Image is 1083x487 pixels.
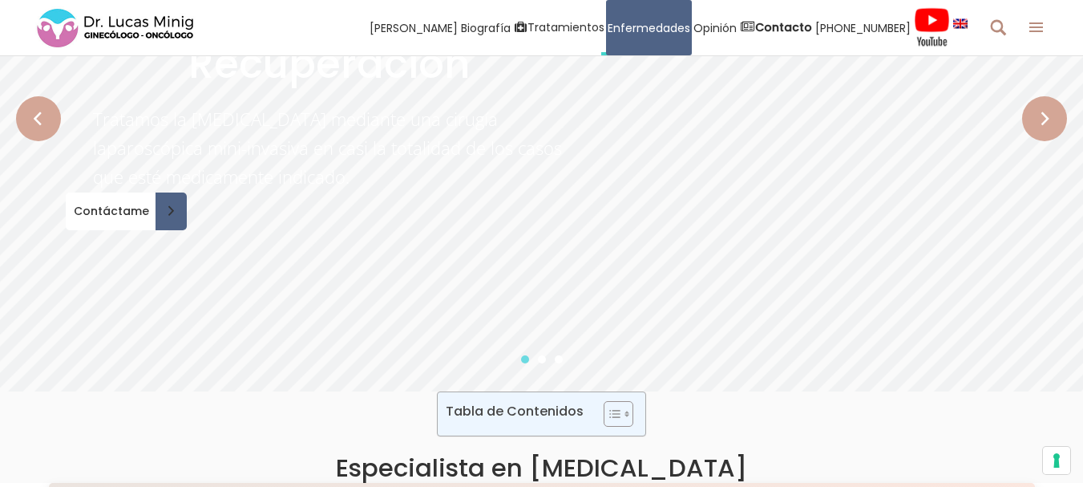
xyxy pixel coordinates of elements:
[914,7,950,47] img: Videos Youtube Ginecología
[693,18,737,37] span: Opinión
[755,19,812,35] strong: Contacto
[446,402,584,420] p: Tabla de Contenidos
[66,205,152,217] span: Contáctame
[66,193,187,230] a: Contáctame
[461,18,511,37] span: Biografía
[608,18,690,37] span: Enfermedades
[370,18,458,37] span: [PERSON_NAME]
[527,18,604,37] span: Tratamientos
[592,400,629,428] a: Toggle Table of Content
[1043,447,1070,474] button: Sus preferencias de consentimiento para tecnologías de seguimiento
[188,44,471,84] rs-layer: Recuperación
[93,104,566,164] rs-layer: Tratamos la [MEDICAL_DATA] mediante una cirugía laparoscópica mini-invasiva en casi la totalidad ...
[953,18,968,28] img: language english
[815,18,911,37] span: [PHONE_NUMBER]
